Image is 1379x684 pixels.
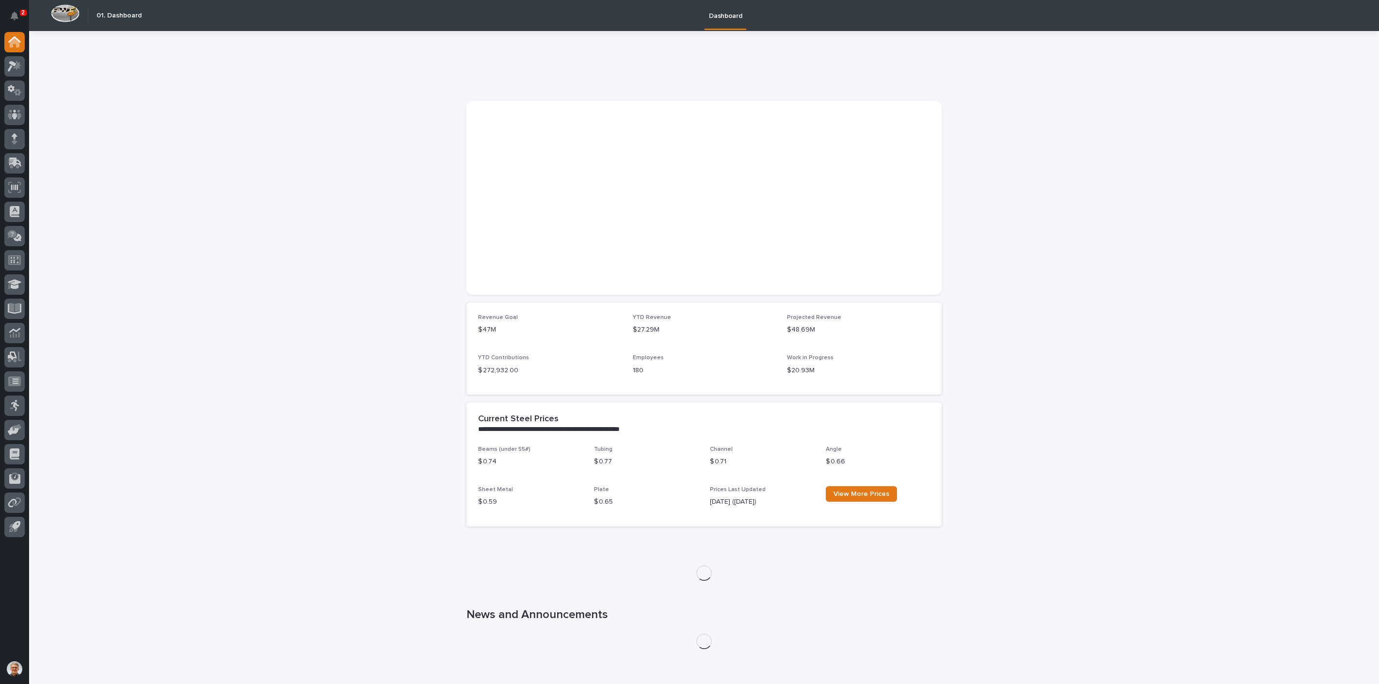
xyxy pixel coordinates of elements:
[4,659,25,679] button: users-avatar
[826,446,842,452] span: Angle
[478,325,621,335] p: $47M
[787,355,834,361] span: Work in Progress
[594,446,612,452] span: Tubing
[633,325,776,335] p: $27.29M
[594,497,698,507] p: $ 0.65
[787,315,841,320] span: Projected Revenue
[4,6,25,26] button: Notifications
[787,325,930,335] p: $48.69M
[478,497,582,507] p: $ 0.59
[633,355,664,361] span: Employees
[478,315,518,320] span: Revenue Goal
[478,355,529,361] span: YTD Contributions
[787,366,930,376] p: $20.93M
[478,366,621,376] p: $ 272,932.00
[478,457,582,467] p: $ 0.74
[710,446,733,452] span: Channel
[594,457,698,467] p: $ 0.77
[478,487,513,493] span: Sheet Metal
[710,497,814,507] p: [DATE] ([DATE])
[826,486,897,502] a: View More Prices
[710,457,814,467] p: $ 0.71
[478,446,530,452] span: Beams (under 55#)
[478,414,559,425] h2: Current Steel Prices
[710,487,766,493] span: Prices Last Updated
[466,608,942,622] h1: News and Announcements
[633,366,776,376] p: 180
[826,457,930,467] p: $ 0.66
[51,4,80,22] img: Workspace Logo
[633,315,671,320] span: YTD Revenue
[594,487,609,493] span: Plate
[12,12,25,27] div: Notifications2
[21,9,25,16] p: 2
[834,491,889,497] span: View More Prices
[96,12,142,20] h2: 01. Dashboard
